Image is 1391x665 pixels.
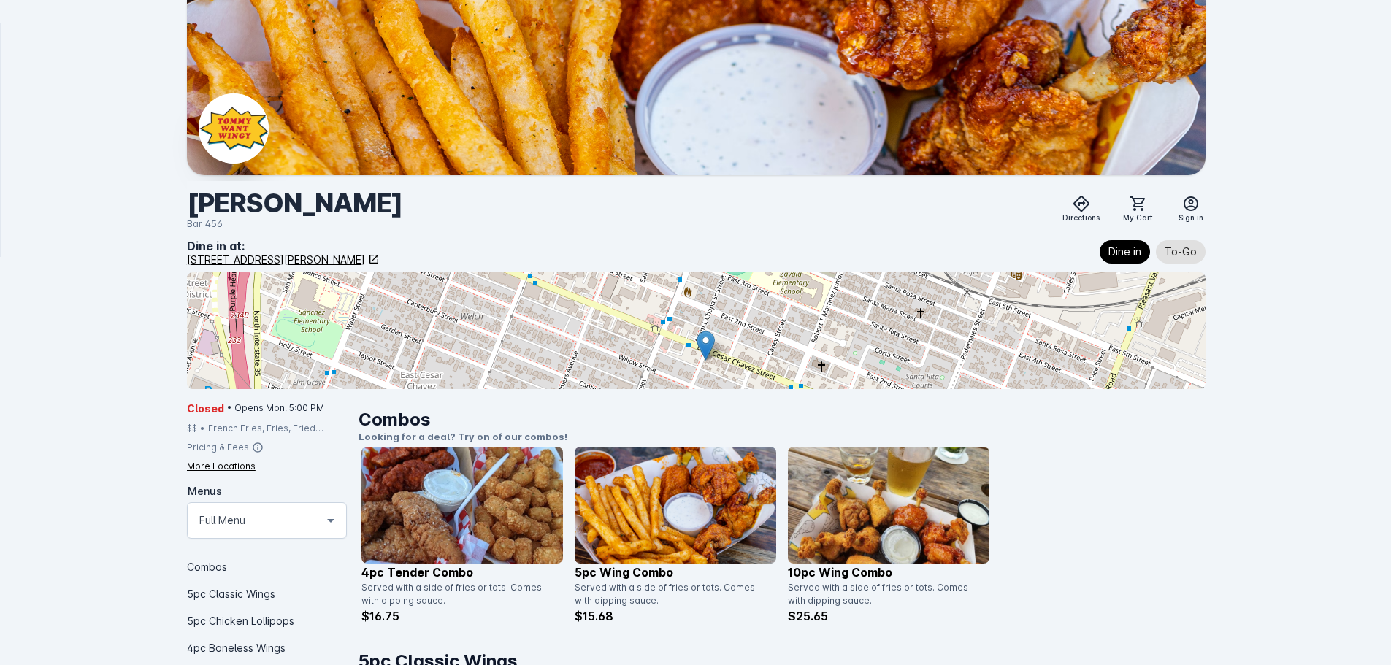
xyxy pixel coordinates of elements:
span: Dine in [1108,243,1141,261]
div: [STREET_ADDRESS][PERSON_NAME] [187,252,365,267]
mat-select-trigger: Full Menu [199,512,245,529]
div: French Fries, Fries, Fried Chicken, Tots, Buffalo Wings, Chicken, Wings, Fried Pickles [208,422,347,435]
img: Business Logo [199,93,269,164]
div: Bar 456 [187,217,402,231]
img: catalog item [788,447,989,564]
p: 5pc Wing Combo [575,564,776,581]
span: Closed [187,401,224,416]
div: Served with a side of fries or tots. Comes with dipping sauce. [575,581,767,607]
div: Served with a side of fries or tots. Comes with dipping sauce. [361,581,554,607]
img: catalog item [575,447,776,564]
mat-label: Menus [188,485,222,497]
div: More Locations [187,460,256,473]
div: [PERSON_NAME] [187,187,402,220]
span: • Opens Mon, 5:00 PM [227,401,324,415]
div: • [200,422,205,435]
div: 5pc Chicken Lollipops [187,607,347,634]
span: Directions [1062,212,1100,223]
span: To-Go [1165,243,1197,261]
p: $16.75 [361,607,563,625]
div: Served with a side of fries or tots. Comes with dipping sauce. [788,581,981,607]
p: Looking for a deal? Try on of our combos! [359,430,1206,445]
img: catalog item [361,447,563,564]
p: $15.68 [575,607,776,625]
p: 10pc Wing Combo [788,564,989,581]
div: Pricing & Fees [187,441,249,454]
img: Marker [697,331,715,361]
div: Dine in at: [187,237,380,255]
div: $$ [187,422,197,435]
p: 4pc Tender Combo [361,564,563,581]
mat-chip-listbox: Fulfillment [1100,237,1206,266]
div: 4pc Boneless Wings [187,634,347,661]
div: 5pc Classic Wings [187,580,347,607]
p: $25.65 [788,607,989,625]
h1: Combos [359,407,1206,433]
div: Combos [187,553,347,580]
